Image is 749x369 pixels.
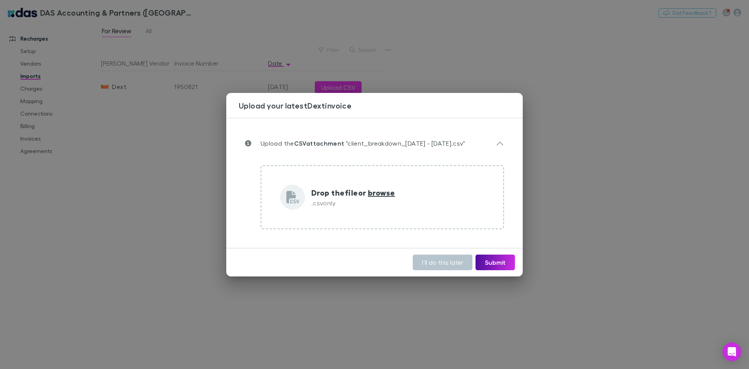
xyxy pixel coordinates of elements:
h3: Upload your latest Dext invoice [239,101,523,110]
button: I’ll do this later [413,255,472,270]
div: Open Intercom Messenger [722,342,741,361]
span: browse [368,187,395,198]
p: Drop the file or [311,187,395,198]
div: Upload theCSVattachment "client_breakdown_[DATE] - [DATE].csv" [239,131,510,156]
button: Submit [476,255,515,270]
strong: CSV attachment [294,139,344,147]
p: .csv only [311,198,395,208]
p: Upload the "client_breakdown_[DATE] - [DATE].csv" [251,139,465,148]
